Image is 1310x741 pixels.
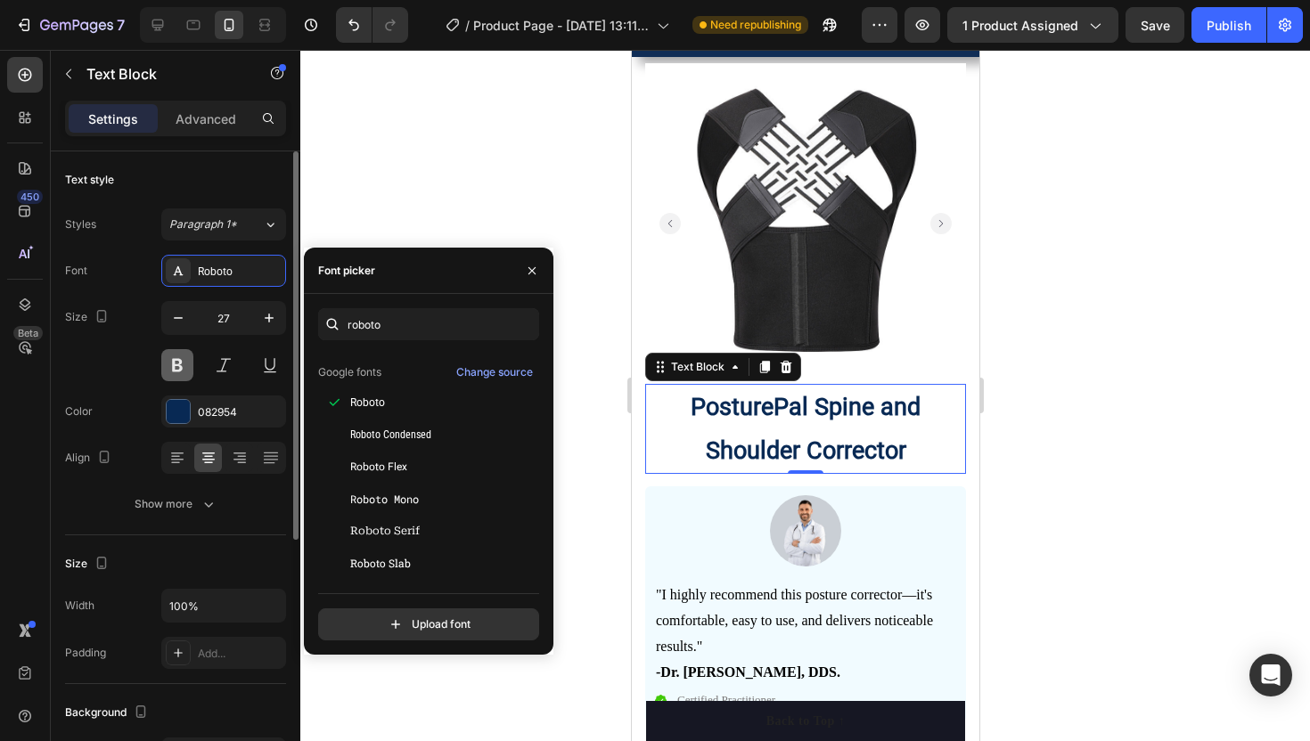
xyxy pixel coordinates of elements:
div: Change source [456,364,533,380]
div: Show more [135,495,217,513]
div: Background [65,701,151,725]
button: Upload font [318,608,539,640]
button: Show more [65,488,286,520]
span: Roboto Flex [350,459,407,475]
div: Align [65,446,115,470]
button: Change source [455,362,534,383]
div: Width [65,598,94,614]
div: Roboto [198,264,282,280]
div: Font picker [318,263,375,279]
button: Publish [1191,7,1266,43]
div: Publish [1207,16,1251,35]
p: Settings [88,110,138,128]
span: Product Page - [DATE] 13:11:36 [473,16,650,35]
div: Undo/Redo [336,7,408,43]
button: 7 [7,7,133,43]
div: Add... [198,646,282,662]
p: Text Block [86,63,238,85]
span: Roboto Condensed [350,427,431,443]
span: Roboto Mono [350,491,419,507]
div: Color [65,403,93,419]
div: Text style [65,172,114,188]
button: 1 product assigned [947,7,1118,43]
div: Styles [65,216,96,232]
span: Paragraph 1* [169,216,237,232]
div: Upload font [387,615,471,633]
p: Google fonts [318,364,381,380]
p: Advanced [176,110,236,128]
span: Save [1141,18,1170,33]
input: Search font [318,308,539,340]
span: Roboto Serif [350,523,420,539]
span: Need republishing [710,17,801,33]
span: Roboto Slab [350,555,411,571]
div: Font [65,263,87,279]
div: Beta [13,326,43,340]
span: / [465,16,470,35]
span: 1 product assigned [962,16,1078,35]
div: 082954 [198,404,282,420]
button: Paragraph 1* [161,208,286,240]
p: 7 [117,14,125,36]
iframe: Design area [632,50,979,741]
button: Save [1126,7,1184,43]
span: Roboto [350,395,385,411]
div: 450 [17,190,43,204]
div: Size [65,305,112,330]
div: Size [65,552,112,576]
div: Padding [65,645,106,661]
input: Auto [162,590,285,622]
div: Open Intercom Messenger [1249,654,1292,696]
